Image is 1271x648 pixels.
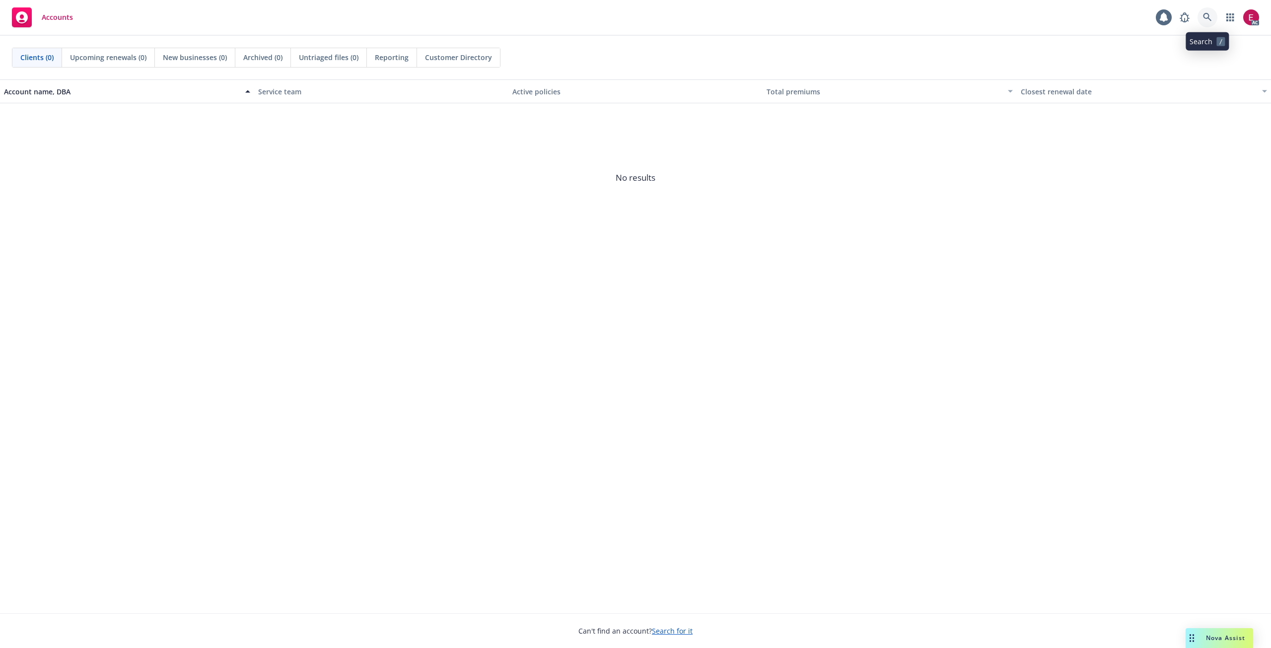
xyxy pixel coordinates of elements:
a: Search for it [652,626,693,636]
a: Report a Bug [1175,7,1195,27]
span: Can't find an account? [578,626,693,636]
a: Search [1198,7,1217,27]
div: Account name, DBA [4,86,239,97]
span: Clients (0) [20,52,54,63]
div: Closest renewal date [1021,86,1256,97]
div: Drag to move [1186,628,1198,648]
span: Customer Directory [425,52,492,63]
button: Active policies [508,79,763,103]
div: Service team [258,86,504,97]
span: Accounts [42,13,73,21]
span: Untriaged files (0) [299,52,358,63]
span: Archived (0) [243,52,282,63]
button: Total premiums [763,79,1017,103]
button: Closest renewal date [1017,79,1271,103]
span: Nova Assist [1206,634,1245,642]
button: Nova Assist [1186,628,1253,648]
div: Active policies [512,86,759,97]
span: Upcoming renewals (0) [70,52,146,63]
button: Service team [254,79,508,103]
a: Accounts [8,3,77,31]
span: Reporting [375,52,409,63]
img: photo [1243,9,1259,25]
div: Total premiums [767,86,1002,97]
a: Switch app [1220,7,1240,27]
span: New businesses (0) [163,52,227,63]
